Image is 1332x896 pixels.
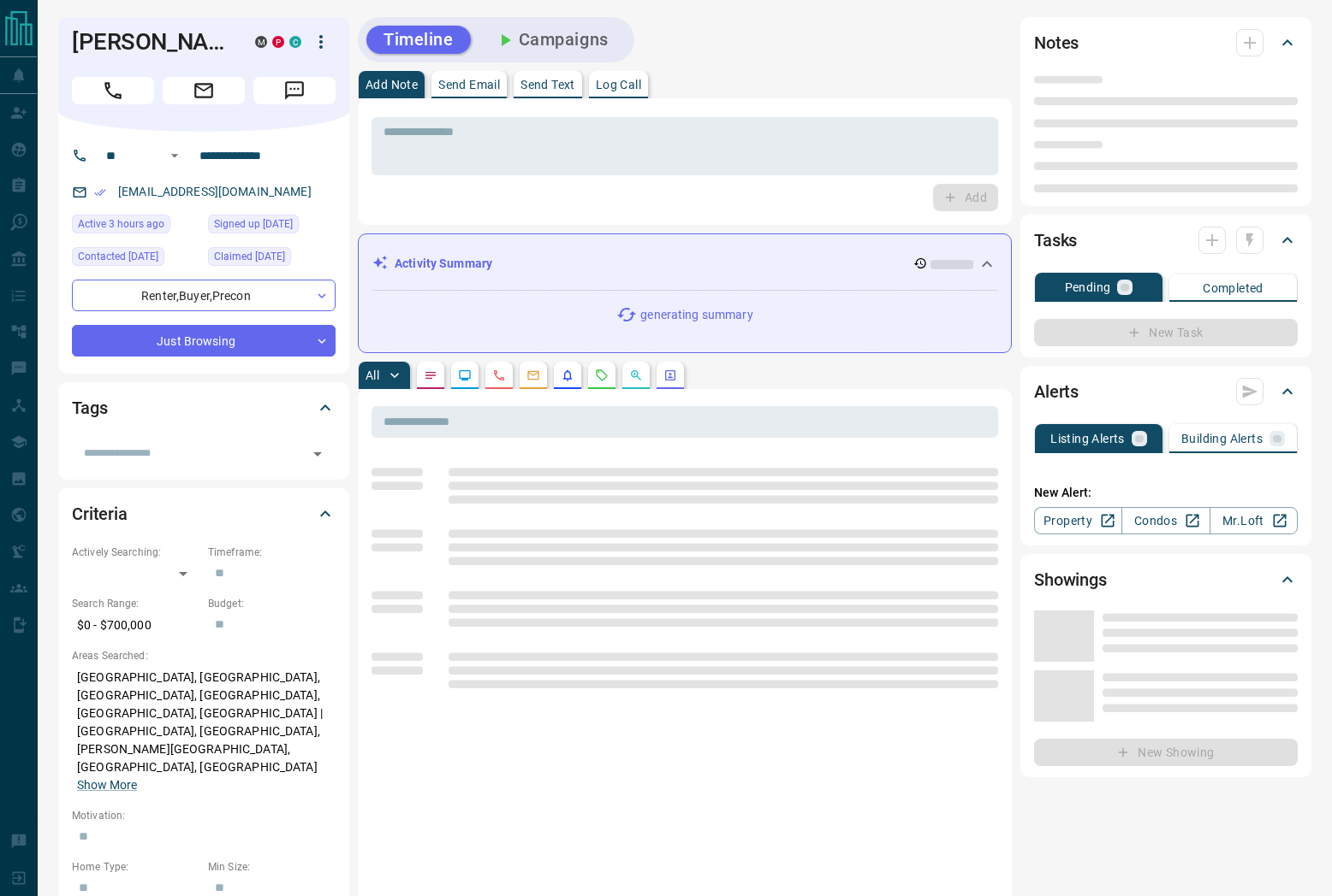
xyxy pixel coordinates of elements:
[78,248,158,265] span: Contacted [DATE]
[72,808,336,823] p: Motivation:
[366,79,418,91] p: Add Note
[118,185,312,198] a: [EMAIL_ADDRESS][DOMAIN_NAME]
[478,26,626,54] button: Campaigns
[1034,227,1077,254] h2: Tasks
[72,77,154,104] span: Call
[595,368,609,382] svg: Requests
[208,545,336,560] p: Timeframe:
[77,776,137,794] button: Show More
[1050,433,1125,445] p: Listing Alerts
[72,493,336,534] div: Criteria
[72,28,229,56] h1: [PERSON_NAME]
[629,368,643,382] svg: Opportunities
[208,215,336,239] div: Mon Jul 20 2020
[366,369,379,381] p: All
[72,325,336,357] div: Just Browsing
[72,596,199,611] p: Search Range:
[272,36,284,48] div: property.ca
[72,545,199,560] p: Actively Searching:
[1181,433,1263,445] p: Building Alerts
[253,77,336,104] span: Message
[1034,559,1298,600] div: Showings
[1203,282,1264,294] p: Completed
[208,596,336,611] p: Budget:
[78,215,164,233] span: Active 3 hours ago
[1034,507,1122,534] a: Property
[208,247,336,271] div: Thu Nov 04 2021
[72,611,199,640] p: $0 - $700,000
[492,368,506,382] svg: Calls
[663,368,677,382] svg: Agent Actions
[372,248,997,280] div: Activity Summary
[255,36,267,48] div: mrloft.ca
[1034,566,1107,593] h2: Showings
[72,394,107,421] h2: Tags
[72,648,336,663] p: Areas Searched:
[1034,220,1298,261] div: Tasks
[561,368,574,382] svg: Listing Alerts
[640,306,752,324] p: generating summary
[72,663,336,799] p: [GEOGRAPHIC_DATA], [GEOGRAPHIC_DATA], [GEOGRAPHIC_DATA], [GEOGRAPHIC_DATA], [GEOGRAPHIC_DATA], [G...
[164,145,185,166] button: Open
[458,368,472,382] svg: Lead Browsing Activity
[72,215,199,239] div: Wed Oct 15 2025
[214,248,285,265] span: Claimed [DATE]
[208,859,336,875] p: Min Size:
[1034,371,1298,412] div: Alerts
[72,859,199,875] p: Home Type:
[72,500,128,528] h2: Criteria
[1034,29,1079,56] h2: Notes
[72,387,336,428] div: Tags
[306,442,330,466] button: Open
[1065,281,1111,293] p: Pending
[72,247,199,271] div: Thu Oct 09 2025
[395,255,492,273] p: Activity Summary
[289,36,301,48] div: condos.ca
[526,368,540,382] svg: Emails
[1034,378,1079,405] h2: Alerts
[72,280,336,311] div: Renter , Buyer , Precon
[163,77,245,104] span: Email
[1210,507,1298,534] a: Mr.Loft
[424,368,437,382] svg: Notes
[1121,507,1210,534] a: Condos
[366,26,471,54] button: Timeline
[438,79,500,91] p: Send Email
[596,79,641,91] p: Log Call
[1034,484,1298,502] p: New Alert:
[94,186,106,198] svg: Email Verified
[520,79,575,91] p: Send Text
[214,215,293,233] span: Signed up [DATE]
[1034,22,1298,63] div: Notes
